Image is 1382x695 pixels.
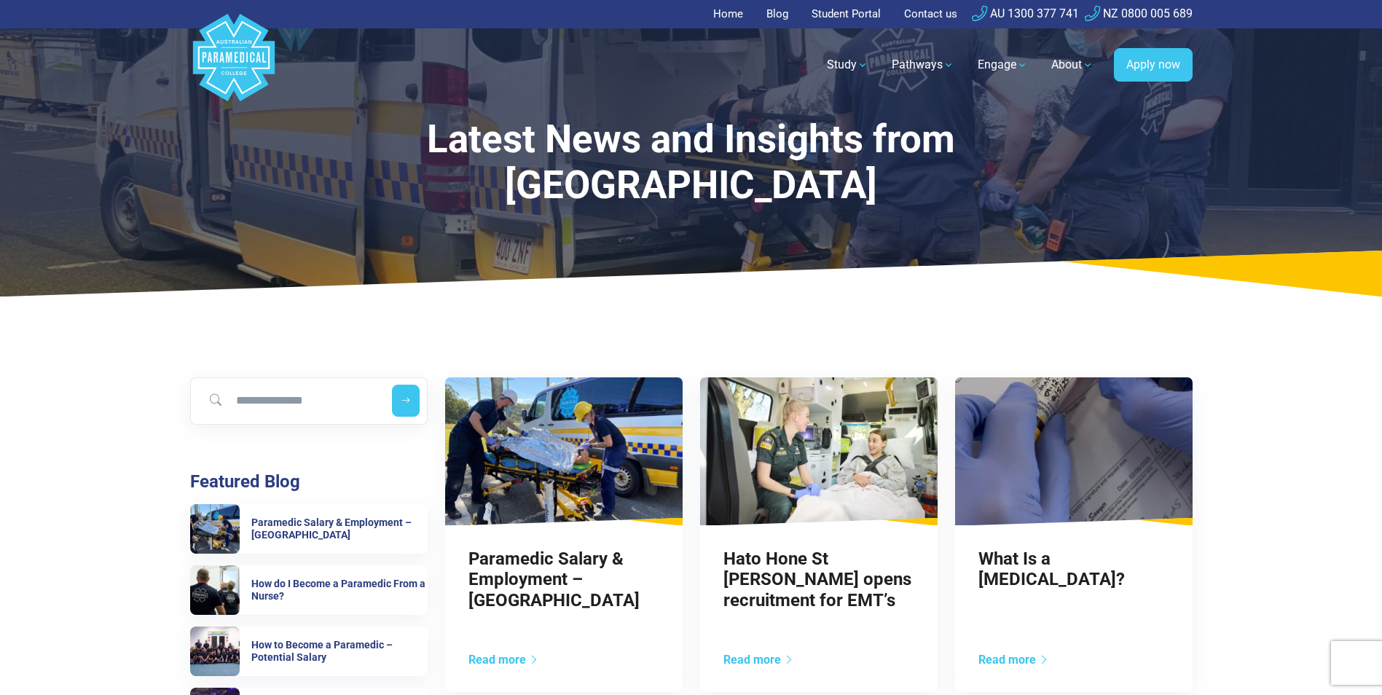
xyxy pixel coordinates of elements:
h6: How do I Become a Paramedic From a Nurse? [251,578,428,602]
a: Study [818,44,877,85]
a: Australian Paramedical College [190,28,278,102]
a: How do I Become a Paramedic From a Nurse? How do I Become a Paramedic From a Nurse? [190,565,428,615]
a: Hato Hone St [PERSON_NAME] opens recruitment for EMT’s [723,549,911,611]
img: Hato Hone St John opens recruitment for EMT’s [700,377,938,525]
a: Pathways [883,44,963,85]
h6: Paramedic Salary & Employment – [GEOGRAPHIC_DATA] [251,517,428,541]
img: What Is a Phlebotomist? [955,377,1193,525]
h3: Featured Blog [190,471,428,492]
a: Read more [723,653,794,667]
input: Search for blog [197,385,380,417]
a: Read more [978,653,1049,667]
a: Apply now [1114,48,1193,82]
img: Paramedic Salary & Employment – Queensland [445,377,683,525]
a: What Is a [MEDICAL_DATA]? [978,549,1125,590]
img: How do I Become a Paramedic From a Nurse? [190,565,240,615]
a: Read more [468,653,539,667]
a: How to Become a Paramedic – Potential Salary How to Become a Paramedic – Potential Salary [190,627,428,676]
a: NZ 0800 005 689 [1085,7,1193,20]
img: How to Become a Paramedic – Potential Salary [190,627,240,676]
img: Paramedic Salary & Employment – Queensland [190,504,240,554]
h6: How to Become a Paramedic – Potential Salary [251,639,428,664]
h1: Latest News and Insights from [GEOGRAPHIC_DATA] [315,117,1067,209]
a: Engage [969,44,1037,85]
a: Paramedic Salary & Employment – [GEOGRAPHIC_DATA] [468,549,640,611]
a: Paramedic Salary & Employment – Queensland Paramedic Salary & Employment – [GEOGRAPHIC_DATA] [190,504,428,554]
a: AU 1300 377 741 [972,7,1079,20]
a: About [1043,44,1102,85]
